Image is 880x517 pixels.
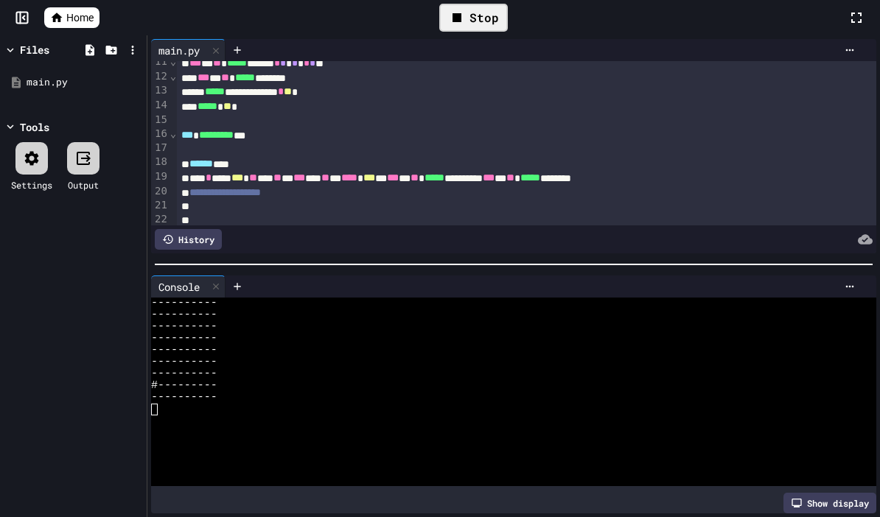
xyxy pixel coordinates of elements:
[151,54,170,69] div: 11
[439,4,508,32] div: Stop
[151,98,170,113] div: 14
[151,113,170,127] div: 15
[151,69,170,84] div: 12
[151,279,207,295] div: Console
[151,356,217,368] span: ----------
[151,212,170,226] div: 22
[151,309,217,321] span: ----------
[27,75,142,90] div: main.py
[151,298,217,309] span: ----------
[151,345,217,356] span: ----------
[170,70,177,82] span: Fold line
[151,380,217,392] span: #---------
[151,333,217,345] span: ----------
[151,198,170,212] div: 21
[151,141,170,155] div: 17
[151,368,217,380] span: ----------
[783,493,876,513] div: Show display
[170,127,177,139] span: Fold line
[151,275,226,298] div: Console
[11,178,52,191] div: Settings
[151,169,170,184] div: 19
[155,229,222,250] div: History
[151,321,217,333] span: ----------
[20,42,49,57] div: Files
[68,178,99,191] div: Output
[151,39,226,61] div: main.py
[151,127,170,141] div: 16
[170,55,177,67] span: Fold line
[151,83,170,98] div: 13
[151,392,217,404] span: ----------
[44,7,99,28] a: Home
[66,10,94,25] span: Home
[20,119,49,135] div: Tools
[151,155,170,169] div: 18
[151,43,207,58] div: main.py
[151,184,170,199] div: 20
